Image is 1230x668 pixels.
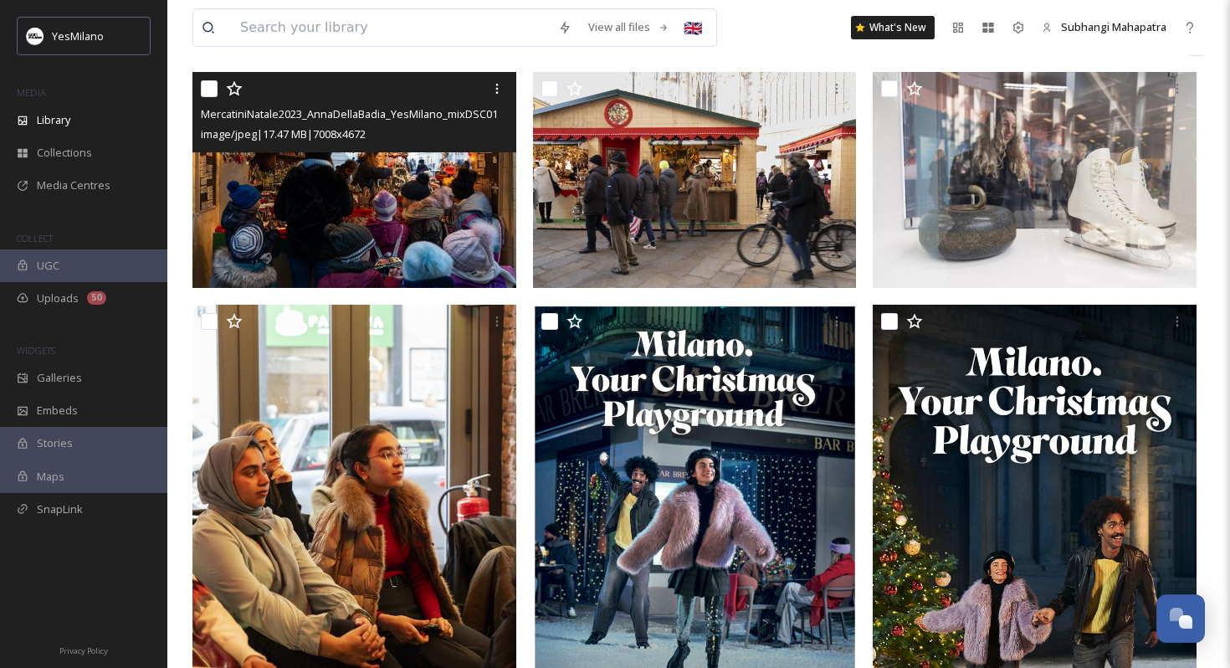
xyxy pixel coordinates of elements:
span: Subhangi Mahapatra [1061,19,1166,34]
img: Logo%20YesMilano%40150x.png [27,28,44,44]
span: Media Centres [37,177,110,193]
span: UGC [37,258,59,274]
span: YesMilano [52,28,104,44]
img: MercatiniNatale2023_AnnaDellaBadia_YesMilano_mixDSC01963.jpg [192,72,516,288]
span: Embeds [37,403,78,419]
span: MEDIA [17,86,46,99]
a: Subhangi Mahapatra [1033,11,1175,44]
img: m_DSC02391.JPG [873,72,1197,288]
span: COLLECT [17,232,53,244]
button: Open Chat [1156,594,1205,643]
span: Uploads [37,290,79,306]
a: View all files [580,11,678,44]
span: Maps [37,469,64,485]
span: Collections [37,145,92,161]
img: MercatiniNatale2023_AnnaDellaBadia_YesMilano_m_DSC02055.jpg [533,72,857,288]
span: SnapLink [37,501,83,517]
div: 🇬🇧 [678,13,708,43]
span: MercatiniNatale2023_AnnaDellaBadia_YesMilano_mixDSC01963.jpg [201,105,533,121]
span: Stories [37,435,73,451]
div: 50 [87,291,106,305]
span: image/jpeg | 17.47 MB | 7008 x 4672 [201,126,366,141]
span: Library [37,112,70,128]
a: What's New [851,16,935,39]
a: Privacy Policy [59,640,108,660]
input: Search your library [232,9,550,46]
span: WIDGETS [17,344,55,357]
span: Privacy Policy [59,645,108,656]
span: Galleries [37,370,82,386]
